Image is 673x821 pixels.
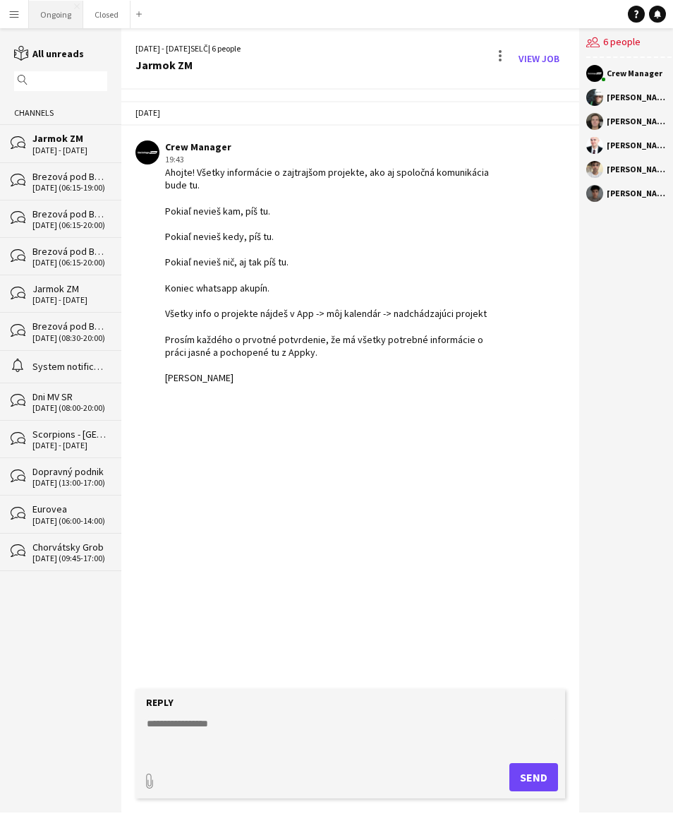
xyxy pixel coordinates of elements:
div: System notifications [32,360,107,373]
div: Brezová pod Bradlom [32,245,107,258]
div: [DATE] (08:30-20:00) [32,333,107,343]
div: Brezová pod Bradlom [32,208,107,220]
div: Brezová pod Bradlom - PREP [32,320,107,332]
div: Jarmok ZM [32,132,107,145]
div: [DATE] (06:15-20:00) [32,220,107,230]
div: Dni MV SR [32,390,107,403]
div: [PERSON_NAME] [607,141,672,150]
div: 19:43 [165,153,502,166]
div: [PERSON_NAME] [607,93,672,102]
div: [DATE] [121,101,579,125]
div: Scorpions - [GEOGRAPHIC_DATA], [GEOGRAPHIC_DATA] [32,428,107,441]
div: [DATE] (06:00-14:00) [32,516,107,526]
div: [PERSON_NAME] [607,189,672,198]
div: [DATE] - [DATE] [32,441,107,450]
div: [DATE] (06:15-19:00) [32,183,107,193]
div: Chorvátsky Grob [32,541,107,553]
span: SELČ [190,43,208,54]
div: [DATE] - [DATE] [32,145,107,155]
div: [DATE] (09:45-17:00) [32,553,107,563]
button: Closed [83,1,131,28]
div: Dopravný podnik [32,465,107,478]
div: [PERSON_NAME] [607,165,672,174]
div: Eurovea [32,503,107,515]
a: All unreads [14,47,84,60]
div: [DATE] (08:00-20:00) [32,403,107,413]
div: Ahojte! Všetky informácie o zajtrajšom projekte, ako aj spoločná komunikácia bude tu. Pokiaľ nevi... [165,166,502,384]
div: 6 people [586,28,672,58]
div: [DATE] (06:15-20:00) [32,258,107,268]
div: [DATE] - [DATE] [32,295,107,305]
div: [PERSON_NAME] [607,117,672,126]
div: [DATE] - [DATE] | 6 people [135,42,241,55]
button: Ongoing [29,1,83,28]
div: Jarmok ZM [135,59,241,71]
div: Crew Manager [607,69,662,78]
button: Send [509,763,558,791]
div: Brezová pod Bradlom [32,170,107,183]
div: [DATE] (13:00-17:00) [32,478,107,488]
a: View Job [513,47,565,70]
div: Crew Manager [165,140,502,153]
div: Jarmok ZM [32,282,107,295]
label: Reply [146,696,174,709]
